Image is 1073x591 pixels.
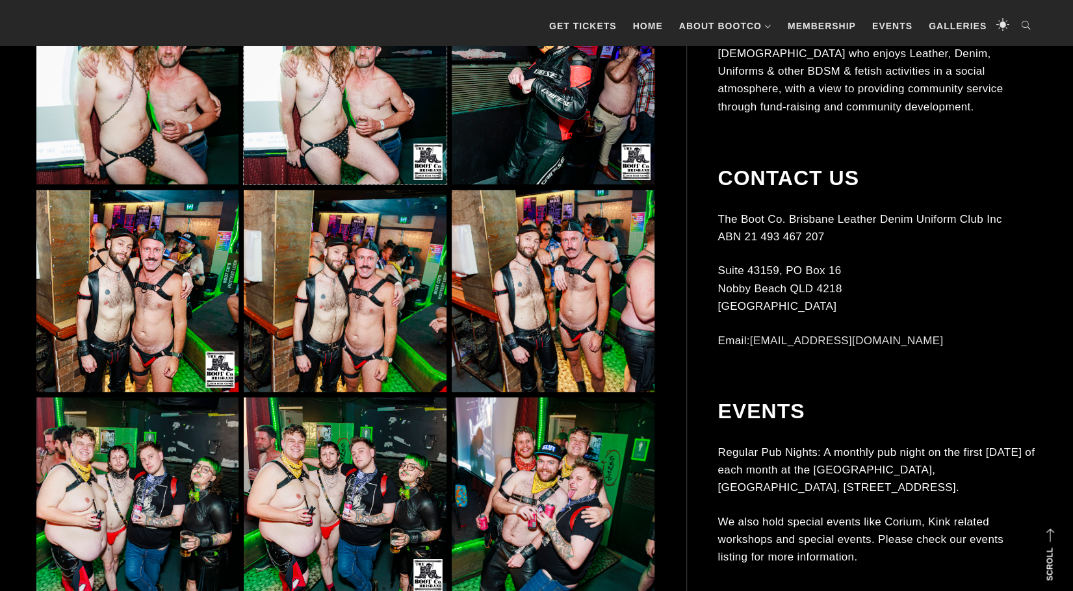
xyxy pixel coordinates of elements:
[717,443,1036,496] p: Regular Pub Nights: A monthly pub night on the first [DATE] of each month at the [GEOGRAPHIC_DATA...
[922,6,993,45] a: Galleries
[866,6,919,45] a: Events
[717,331,1036,349] p: Email:
[750,334,944,346] a: [EMAIL_ADDRESS][DOMAIN_NAME]
[543,6,623,45] a: GET TICKETS
[717,166,1036,190] h2: Contact Us
[627,6,669,45] a: Home
[717,27,1036,116] p: The Boot Co. provides a forum for anyone identifying as [DEMOGRAPHIC_DATA] who enjoys Leather, De...
[717,399,1036,423] h2: Events
[717,262,1036,315] p: Suite 43159, PO Box 16 Nobby Beach QLD 4218 [GEOGRAPHIC_DATA]
[781,6,862,45] a: Membership
[717,210,1036,245] p: The Boot Co. Brisbane Leather Denim Uniform Club Inc ABN 21 493 467 207
[673,6,778,45] a: About BootCo
[717,512,1036,566] p: We also hold special events like Corium, Kink related workshops and special events. Please check ...
[1045,547,1054,581] strong: Scroll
